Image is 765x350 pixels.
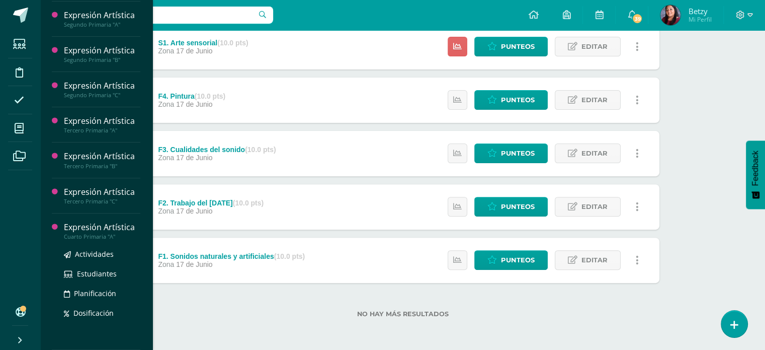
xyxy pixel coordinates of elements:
strong: (10.0 pts) [195,92,225,100]
div: Segundo Primaria "C" [64,92,140,99]
a: Dosificación [64,307,140,319]
span: Zona [158,100,174,108]
span: 17 de Junio [176,207,212,215]
div: F4. Pintura [158,92,225,100]
span: Punteos [501,251,535,269]
div: Expresión Artística [64,222,140,233]
div: F2. Trabajo del [DATE] [158,199,264,207]
a: Expresión ArtísticaTercero Primaria "A" [64,115,140,134]
span: Feedback [751,151,760,186]
button: Feedback - Mostrar encuesta [746,141,765,209]
a: Punteos [474,90,548,110]
span: Editar [581,91,608,109]
div: Expresión Artística [64,151,140,162]
div: Tercero Primaria "B" [64,163,140,170]
span: Actividades [75,249,114,259]
img: e3ef1c2e9fb4cf0091d72784ffee823d.png [660,5,681,25]
a: Expresión ArtísticaCuarto Primaria "A" [64,222,140,240]
span: Editar [581,37,608,56]
div: Expresión Artística [64,10,140,21]
span: Punteos [501,37,535,56]
span: Dosificación [73,308,114,318]
span: 17 de Junio [176,100,212,108]
strong: (10.0 pts) [217,39,248,47]
span: Zona [158,207,174,215]
strong: (10.0 pts) [245,146,276,154]
a: Expresión ArtísticaSegundo Primaria "B" [64,45,140,63]
span: 17 de Junio [176,47,212,55]
div: Cuarto Primaria "A" [64,233,140,240]
span: Zona [158,260,174,268]
div: F1. Sonidos naturales y artificiales [158,252,305,260]
a: Punteos [474,37,548,56]
div: Segundo Primaria "A" [64,21,140,28]
span: Punteos [501,197,535,216]
a: Expresión ArtísticaSegundo Primaria "C" [64,80,140,99]
span: Punteos [501,91,535,109]
span: Mi Perfil [688,15,711,24]
div: S1. Arte sensorial [158,39,248,47]
a: Planificación [64,288,140,299]
a: Punteos [474,144,548,163]
div: Expresión Artística [64,80,140,92]
div: Segundo Primaria "B" [64,56,140,63]
a: Expresión ArtísticaSegundo Primaria "A" [64,10,140,28]
strong: (10.0 pts) [274,252,305,260]
a: Punteos [474,197,548,217]
span: Editar [581,197,608,216]
a: Expresión ArtísticaTercero Primaria "C" [64,186,140,205]
span: Editar [581,144,608,163]
span: Planificación [74,289,116,298]
a: Actividades [64,248,140,260]
span: Zona [158,154,174,162]
div: Expresión Artística [64,186,140,198]
span: Betzy [688,6,711,16]
a: Punteos [474,250,548,270]
div: Expresión Artística [64,115,140,127]
span: Punteos [501,144,535,163]
label: No hay más resultados [146,310,659,318]
span: 17 de Junio [176,154,212,162]
div: Tercero Primaria "A" [64,127,140,134]
span: Editar [581,251,608,269]
strong: (10.0 pts) [233,199,264,207]
a: Estudiantes [64,268,140,279]
span: 39 [632,13,643,24]
div: F3. Cualidades del sonido [158,146,276,154]
input: Busca un usuario... [47,7,273,24]
span: 17 de Junio [176,260,212,268]
span: Estudiantes [77,269,117,278]
div: Tercero Primaria "C" [64,198,140,205]
a: Expresión ArtísticaTercero Primaria "B" [64,151,140,169]
span: Zona [158,47,174,55]
div: Expresión Artística [64,45,140,56]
